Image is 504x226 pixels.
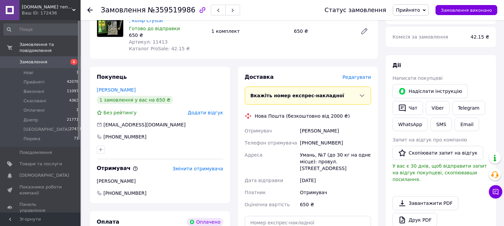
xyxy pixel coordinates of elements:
img: Набір для інкрустації базовий , колір Crystal [97,11,123,37]
span: Товари та послуги [19,161,62,167]
span: [EMAIL_ADDRESS][DOMAIN_NAME] [103,122,186,127]
div: 1 комплект [209,26,291,36]
a: Telegram [452,101,485,115]
div: Повернутися назад [87,7,93,13]
span: Днепр [24,117,38,123]
div: [PERSON_NAME] [299,125,372,137]
span: Вкажіть номер експрес-накладної [250,93,345,98]
span: Нові [24,70,33,76]
input: Пошук [3,23,79,36]
a: Редагувати [358,24,371,38]
div: Умань, №7 (до 30 кг на одне місце): провул. [STREET_ADDRESS] [299,149,372,174]
button: Скопіювати запит на відгук [393,146,483,160]
span: Оплачені [24,107,45,113]
span: 21771 [67,117,79,123]
span: Доставка [245,74,274,80]
a: WhatsApp [393,118,428,131]
span: Замовлення та повідомлення [19,42,81,54]
span: [GEOGRAPHIC_DATA] [24,126,70,132]
span: Дії [393,62,401,68]
span: Отримувач [245,128,272,133]
div: 1 замовлення у вас на 650 ₴ [97,96,173,104]
span: Без рейтингу [103,110,137,115]
span: Показники роботи компанії [19,184,62,196]
span: Комісія за замовлення [393,34,448,40]
span: Каталог ProSale: 42.15 ₴ [129,46,190,51]
span: Замовлення [19,59,47,65]
div: [PHONE_NUMBER] [103,133,147,140]
a: Viber [426,101,449,115]
span: Панель управління [19,202,62,214]
span: Прийняті [24,79,44,85]
a: Завантажити PDF [393,196,458,210]
span: 42078 [67,79,79,85]
button: Email [455,118,479,131]
button: SMS [430,118,452,131]
div: Отримувач [299,186,372,199]
span: Платник [245,190,266,195]
span: Скасовані [24,98,46,104]
span: Замовлення [101,6,146,14]
span: 11097 [67,89,79,95]
span: У вас є 30 днів, щоб відправити запит на відгук покупцеві, скопіювавши посилання. [393,163,487,182]
span: Оплата [97,219,119,225]
div: 650 ₴ [129,32,206,39]
span: Виконані [24,89,44,95]
div: Ваш ID: 172436 [22,10,81,16]
button: Замовлення виконано [436,5,497,15]
span: 1 [76,70,79,76]
span: Прийнято [396,7,420,13]
span: Порика [24,136,40,142]
span: Запит на відгук про компанію [393,137,467,143]
div: Оплачено [187,218,223,226]
span: Адреса [245,152,263,158]
div: 650 ₴ [291,26,355,36]
span: Повідомлення [19,150,52,156]
span: 27438 [70,126,81,132]
span: Телефон отримувача [245,140,297,146]
span: Змінити отримувача [173,166,223,171]
span: №359519986 [148,6,195,14]
span: 71 [74,136,79,142]
span: Дата відправки [245,178,283,183]
span: Отримувач [97,165,138,171]
span: Редагувати [342,74,371,80]
div: [PHONE_NUMBER] [299,137,372,149]
span: Покупець [97,74,127,80]
div: 650 ₴ [299,199,372,211]
button: Надіслати інструкцію [393,84,468,98]
span: 1 [76,107,79,113]
span: Оціночна вартість [245,202,290,207]
button: Чат з покупцем [489,185,502,199]
span: 1 [71,59,77,65]
span: Замовлення виконано [441,8,492,13]
button: Чат [393,101,423,115]
span: [PHONE_NUMBER] [103,190,147,196]
span: Артикул: 11413 [129,39,168,45]
span: Swarovski.prom.ua тепер Strazyglamora.com.ua [22,4,72,10]
div: Нова Пошта (безкоштовно від 2000 ₴) [253,113,352,119]
span: [DEMOGRAPHIC_DATA] [19,172,69,178]
div: [DATE] [299,174,372,186]
span: 4363 [69,98,79,104]
span: 42.15 ₴ [471,34,489,40]
span: Готово до відправки [129,26,180,31]
span: Додати відгук [188,110,223,115]
div: [PERSON_NAME] [97,178,223,184]
div: Статус замовлення [325,7,386,13]
a: [PERSON_NAME] [97,87,136,93]
span: Написати покупцеві [393,75,443,81]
